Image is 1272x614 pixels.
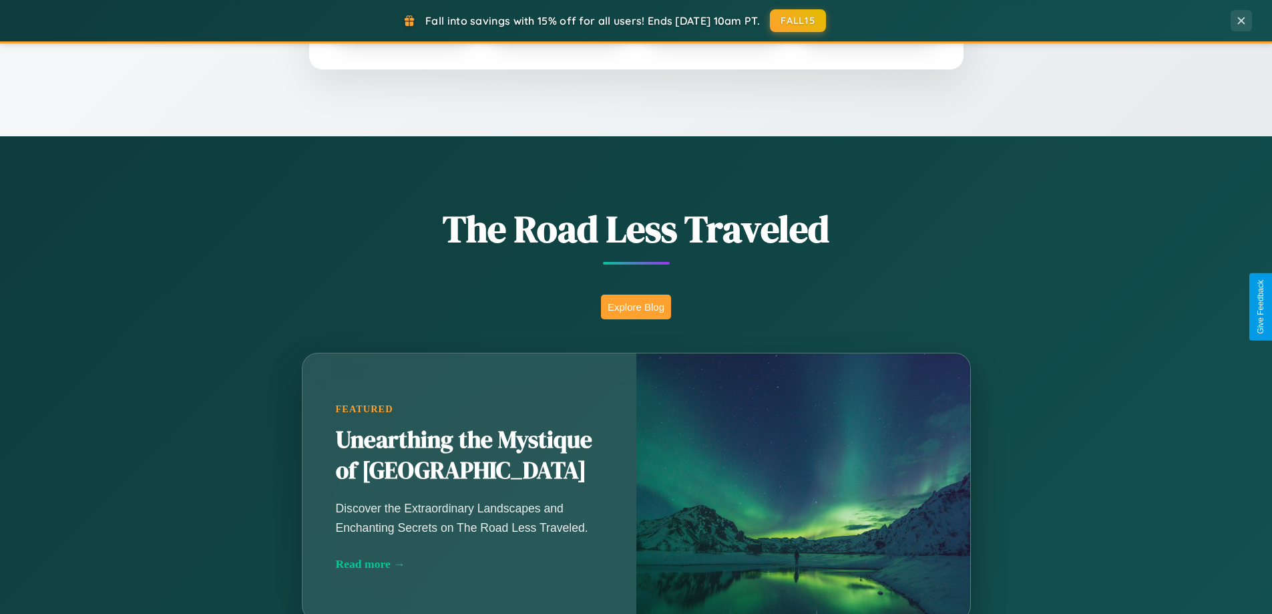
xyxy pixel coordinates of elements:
h2: Unearthing the Mystique of [GEOGRAPHIC_DATA] [336,425,603,486]
h1: The Road Less Traveled [236,203,1037,255]
div: Give Feedback [1256,280,1265,334]
button: FALL15 [770,9,826,32]
p: Discover the Extraordinary Landscapes and Enchanting Secrets on The Road Less Traveled. [336,499,603,536]
button: Explore Blog [601,295,671,319]
span: Fall into savings with 15% off for all users! Ends [DATE] 10am PT. [425,14,760,27]
div: Read more → [336,557,603,571]
div: Featured [336,404,603,415]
